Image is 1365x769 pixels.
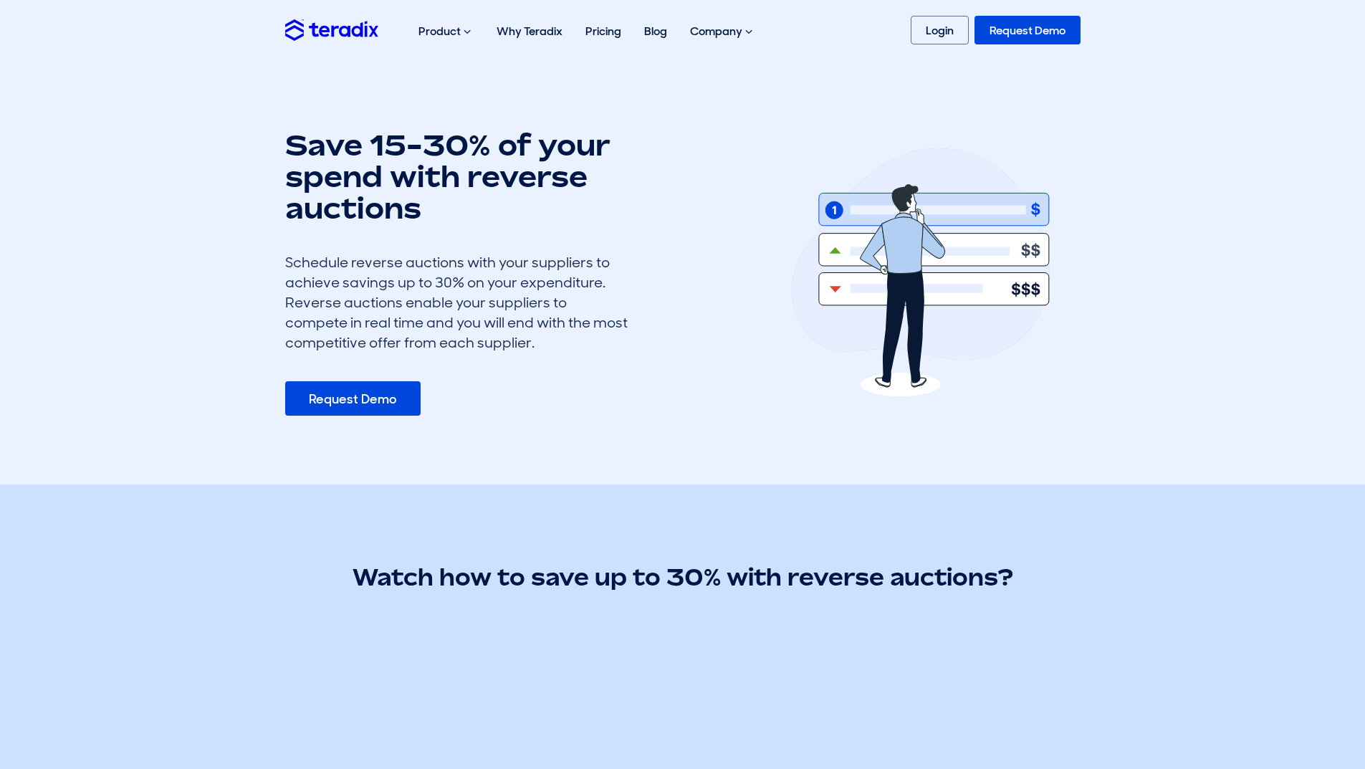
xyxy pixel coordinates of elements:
[633,9,679,54] a: Blog
[285,19,378,40] img: Teradix logo
[485,9,574,54] a: Why Teradix
[792,148,1050,396] img: eauction feature
[679,9,767,54] div: Company
[911,16,969,44] a: Login
[574,9,633,54] a: Pricing
[285,561,1081,593] h2: Watch how to save up to 30% with reverse auctions?
[285,252,629,353] div: Schedule reverse auctions with your suppliers to achieve savings up to 30% on your expenditure. R...
[974,16,1081,44] a: Request Demo
[285,381,421,416] a: Request Demo
[285,129,629,224] h1: Save 15-30% of your spend with reverse auctions
[407,9,485,54] div: Product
